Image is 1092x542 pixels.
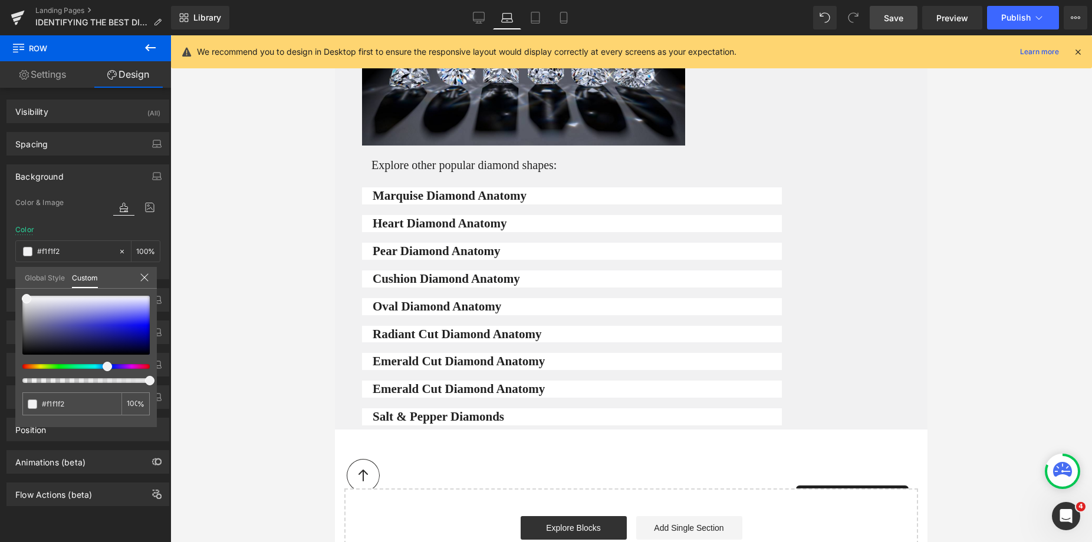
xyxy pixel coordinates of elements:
[465,6,493,29] a: Desktop
[493,6,521,29] a: Laptop
[841,6,865,29] button: Redo
[550,6,578,29] a: Mobile
[1076,502,1086,511] span: 4
[42,398,117,410] input: Color
[1001,13,1031,22] span: Publish
[1015,45,1064,59] a: Learn more
[171,6,229,29] a: New Library
[884,12,903,24] span: Save
[936,12,968,24] span: Preview
[25,267,65,287] a: Global Style
[922,6,982,29] a: Preview
[987,6,1059,29] button: Publish
[813,6,837,29] button: Undo
[85,61,171,88] a: Design
[35,6,171,15] a: Landing Pages
[197,45,736,58] p: We recommend you to design in Desktop first to ensure the responsive layout would display correct...
[1052,502,1080,530] iframe: Intercom live chat
[12,35,130,61] span: Row
[1064,6,1087,29] button: More
[72,267,98,288] a: Custom
[121,392,150,415] div: %
[35,18,149,27] span: IDENTIFYING THE BEST DIAMONDS - READ OUR GUIDE
[521,6,550,29] a: Tablet
[193,12,221,23] span: Library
